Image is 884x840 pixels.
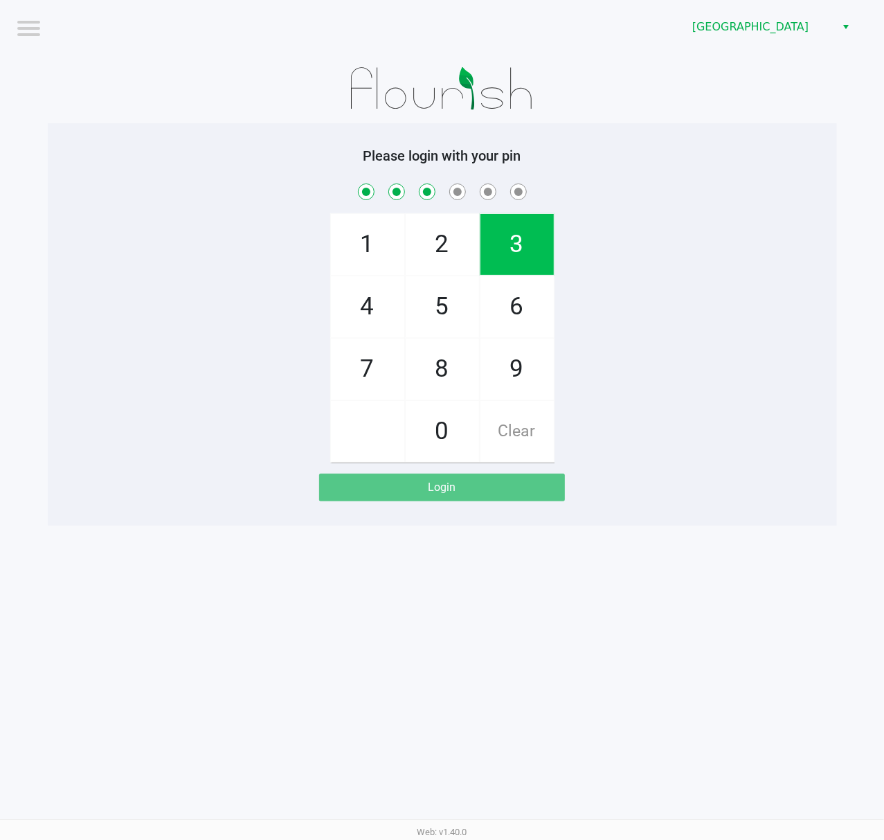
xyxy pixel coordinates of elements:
[692,19,827,35] span: [GEOGRAPHIC_DATA]
[836,15,856,39] button: Select
[406,214,479,275] span: 2
[480,401,554,462] span: Clear
[58,148,827,164] h5: Please login with your pin
[331,276,404,337] span: 4
[406,401,479,462] span: 0
[331,339,404,400] span: 7
[480,339,554,400] span: 9
[480,276,554,337] span: 6
[480,214,554,275] span: 3
[406,276,479,337] span: 5
[406,339,479,400] span: 8
[331,214,404,275] span: 1
[417,827,467,837] span: Web: v1.40.0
